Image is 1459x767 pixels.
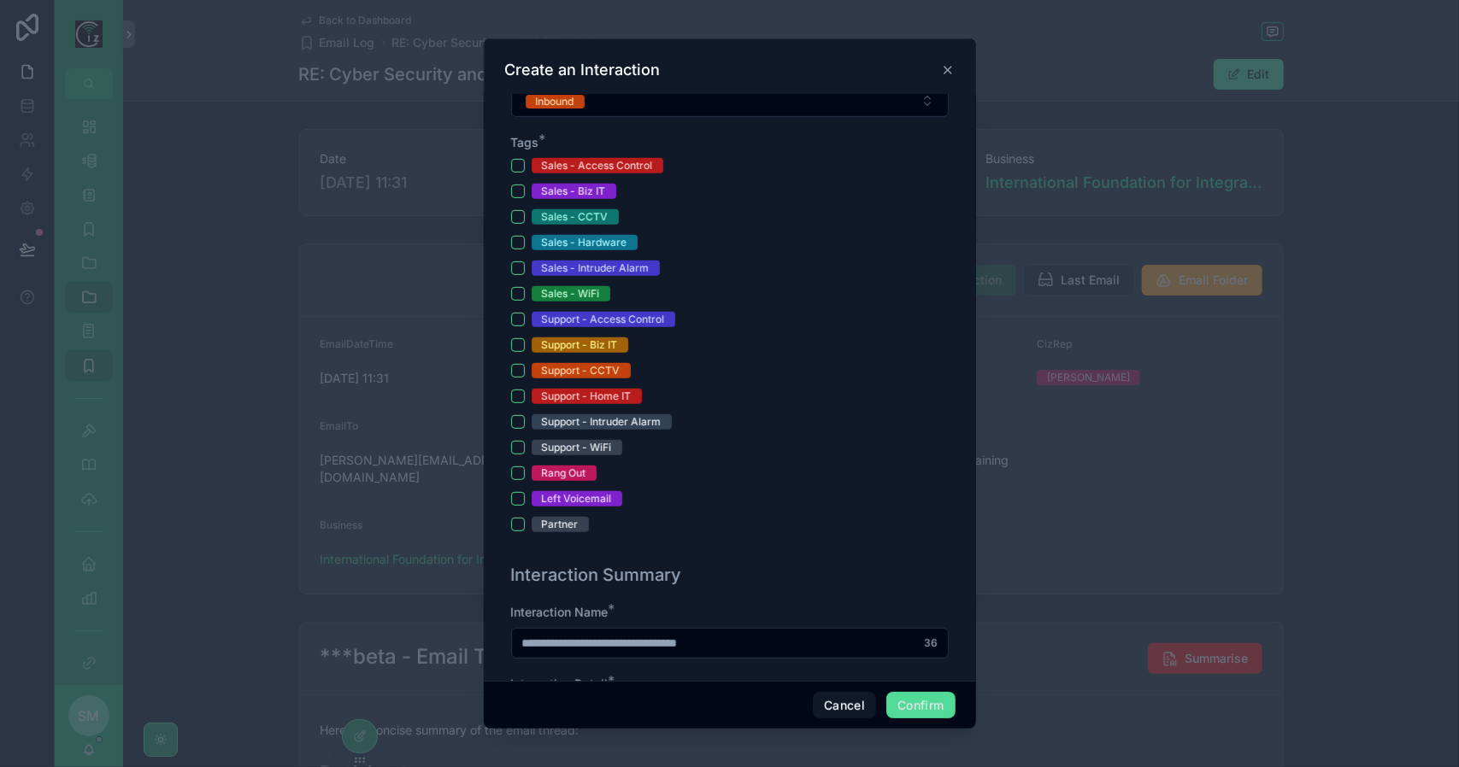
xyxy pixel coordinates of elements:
[542,363,621,378] div: Support - CCTV
[542,517,579,532] div: Partner
[542,261,650,276] div: Sales - Intruder Alarm
[542,465,586,481] div: Rang Out
[542,209,609,225] div: Sales - CCTV
[536,95,574,108] div: Inbound
[511,85,949,117] button: Select Button
[542,337,618,353] div: Support - Biz IT
[542,235,627,250] div: Sales - Hardware
[813,692,876,719] button: Cancel
[511,676,609,691] span: Interaction Detail
[542,414,662,430] div: Support - Intruder Alarm
[511,135,539,149] span: Tags
[542,491,612,506] div: Left Voicemail
[511,605,609,619] span: Interaction Name
[511,563,682,587] h1: Interaction Summary
[542,184,606,199] div: Sales - Biz IT
[542,312,665,327] div: Support - Access Control
[542,158,653,173] div: Sales - Access Control
[542,440,612,455] div: Support - WiFi
[542,389,632,404] div: Support - Home IT
[886,692,955,719] button: Confirm
[505,60,661,80] h3: Create an Interaction
[542,286,600,302] div: Sales - WiFi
